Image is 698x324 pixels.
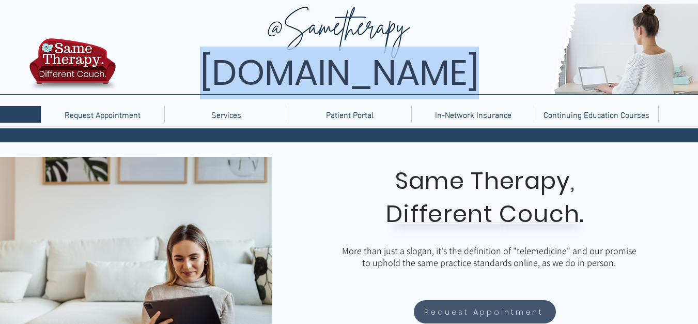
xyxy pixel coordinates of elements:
[321,106,379,123] p: Patient Portal
[59,106,146,123] p: Request Appointment
[386,198,584,230] span: Different Couch.
[414,300,556,323] a: Request Appointment
[535,106,658,123] a: Continuing Education Courses
[339,245,639,269] p: More than just a slogan, it's the definition of "telemedicine" and our promise to uphold the same...
[164,106,288,123] div: Services
[288,106,411,123] a: Patient Portal
[424,306,544,318] span: Request Appointment
[200,48,479,97] span: [DOMAIN_NAME]
[411,106,535,123] a: In-Network Insurance
[538,106,655,123] p: Continuing Education Courses
[395,165,576,197] span: Same Therapy,
[41,106,164,123] a: Request Appointment
[26,37,119,98] img: TBH.US
[206,106,246,123] p: Services
[430,106,517,123] p: In-Network Insurance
